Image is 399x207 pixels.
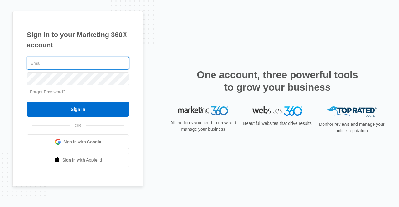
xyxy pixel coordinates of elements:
h1: Sign in to your Marketing 360® account [27,30,129,50]
h2: One account, three powerful tools to grow your business [195,68,360,93]
img: Marketing 360 [178,106,228,115]
span: Sign in with Google [63,139,101,145]
img: Top Rated Local [327,106,377,117]
a: Sign in with Apple Id [27,153,129,167]
p: Beautiful websites that drive results [243,120,312,127]
input: Email [27,57,129,70]
span: OR [70,122,86,129]
span: Sign in with Apple Id [62,157,102,163]
a: Sign in with Google [27,134,129,149]
p: Monitor reviews and manage your online reputation [317,121,387,134]
a: Forgot Password? [30,89,65,94]
p: All the tools you need to grow and manage your business [168,120,238,133]
img: Websites 360 [252,106,302,115]
input: Sign In [27,102,129,117]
